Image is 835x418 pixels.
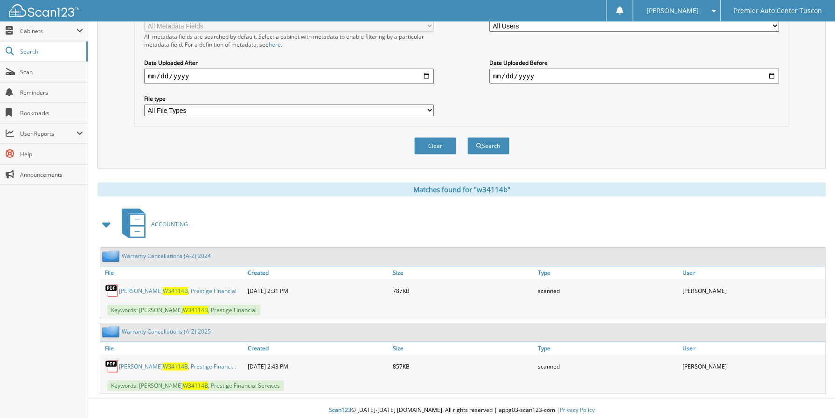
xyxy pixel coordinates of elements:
button: Clear [414,137,456,154]
span: Help [20,150,83,158]
div: 857KB [390,357,536,376]
a: here [269,41,281,49]
img: scan123-logo-white.svg [9,4,79,17]
div: Matches found for "w34114b" [97,182,826,196]
div: All metadata fields are searched by default. Select a cabinet with metadata to enable filtering b... [144,33,434,49]
input: start [144,69,434,84]
a: Warranty Cancellations (A-Z) 2024 [122,252,211,260]
label: Date Uploaded After [144,59,434,67]
span: W34114B [163,287,188,295]
div: [DATE] 2:43 PM [245,357,390,376]
span: Scan [20,68,83,76]
span: [PERSON_NAME] [646,8,698,14]
span: Premier Auto Center Tuscon [734,8,822,14]
div: scanned [535,281,680,300]
span: Search [20,48,82,56]
div: [PERSON_NAME] [680,281,825,300]
a: File [100,266,245,279]
label: File type [144,95,434,103]
label: Date Uploaded Before [489,59,779,67]
span: Announcements [20,171,83,179]
span: Bookmarks [20,109,83,117]
a: Created [245,342,390,355]
iframe: Chat Widget [788,373,835,418]
span: User Reports [20,130,77,138]
a: User [680,342,825,355]
img: PDF.png [105,359,119,373]
input: end [489,69,779,84]
a: Type [535,266,680,279]
a: Created [245,266,390,279]
span: Reminders [20,89,83,97]
div: [DATE] 2:31 PM [245,281,390,300]
span: Keywords: [PERSON_NAME] , Prestige Financial [107,305,260,315]
span: W34114B [183,382,208,390]
a: Type [535,342,680,355]
span: W34114B [163,362,188,370]
a: Warranty Cancellations (A-Z) 2025 [122,327,211,335]
div: [PERSON_NAME] [680,357,825,376]
span: W34114B [183,306,208,314]
span: Keywords: [PERSON_NAME] , Prestige Financial Services [107,380,284,391]
span: Scan123 [329,406,351,414]
a: User [680,266,825,279]
a: [PERSON_NAME]W34114B, Prestige Financi... [119,362,236,370]
img: folder2.png [102,250,122,262]
a: ACCOUNTING [116,206,188,243]
img: PDF.png [105,284,119,298]
a: [PERSON_NAME]W34114B, Prestige Financial [119,287,237,295]
div: scanned [535,357,680,376]
button: Search [467,137,509,154]
span: ACCOUNTING [151,220,188,228]
span: Cabinets [20,27,77,35]
img: folder2.png [102,326,122,337]
a: Size [390,266,536,279]
a: Size [390,342,536,355]
div: 787KB [390,281,536,300]
a: Privacy Policy [560,406,595,414]
a: File [100,342,245,355]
